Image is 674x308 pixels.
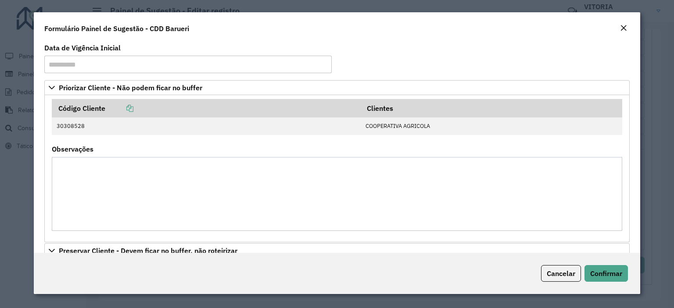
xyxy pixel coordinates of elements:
em: Fechar [620,25,627,32]
label: Data de Vigência Inicial [44,42,121,53]
a: Copiar [105,104,133,113]
th: Clientes [361,99,622,117]
td: 30308528 [52,117,361,135]
td: COOPERATIVA AGRICOLA [361,117,622,135]
label: Observações [52,144,93,154]
span: Confirmar [590,269,622,278]
th: Código Cliente [52,99,361,117]
a: Priorizar Cliente - Não podem ficar no buffer [44,80,630,95]
h4: Formulário Painel de Sugestão - CDD Barueri [44,23,189,34]
a: Preservar Cliente - Devem ficar no buffer, não roteirizar [44,243,630,258]
button: Close [617,23,630,34]
span: Priorizar Cliente - Não podem ficar no buffer [59,84,202,91]
span: Cancelar [547,269,575,278]
button: Confirmar [584,265,628,282]
div: Priorizar Cliente - Não podem ficar no buffer [44,95,630,242]
span: Preservar Cliente - Devem ficar no buffer, não roteirizar [59,247,237,254]
button: Cancelar [541,265,581,282]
